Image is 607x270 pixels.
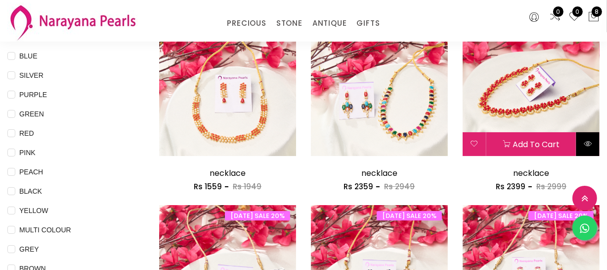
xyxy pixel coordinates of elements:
[15,166,47,177] span: PEACH
[536,181,566,192] span: Rs 2999
[344,181,373,192] span: Rs 2359
[227,16,266,31] a: PRECIOUS
[15,128,38,139] span: RED
[15,224,75,235] span: MULTI COLOUR
[361,167,397,179] a: necklace
[592,6,602,17] span: 8
[210,167,246,179] a: necklace
[233,181,261,192] span: Rs 1949
[276,16,303,31] a: STONE
[568,11,580,24] a: 0
[15,108,48,119] span: GREEN
[463,132,486,156] button: Add to wishlist
[15,89,51,100] span: PURPLE
[15,186,46,197] span: BLACK
[15,70,47,81] span: SILVER
[15,51,42,61] span: BLUE
[528,211,594,220] span: [DATE] SALE 20%
[194,181,222,192] span: Rs 1559
[553,6,564,17] span: 0
[572,6,583,17] span: 0
[576,132,600,156] button: Quick View
[15,244,43,255] span: GREY
[225,211,290,220] span: [DATE] SALE 20%
[377,211,442,220] span: [DATE] SALE 20%
[15,147,40,158] span: PINK
[549,11,561,24] a: 0
[356,16,380,31] a: GIFTS
[496,181,525,192] span: Rs 2399
[312,16,347,31] a: ANTIQUE
[486,132,576,156] button: Add to cart
[513,167,549,179] a: necklace
[588,11,600,24] button: 8
[384,181,415,192] span: Rs 2949
[15,205,52,216] span: YELLOW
